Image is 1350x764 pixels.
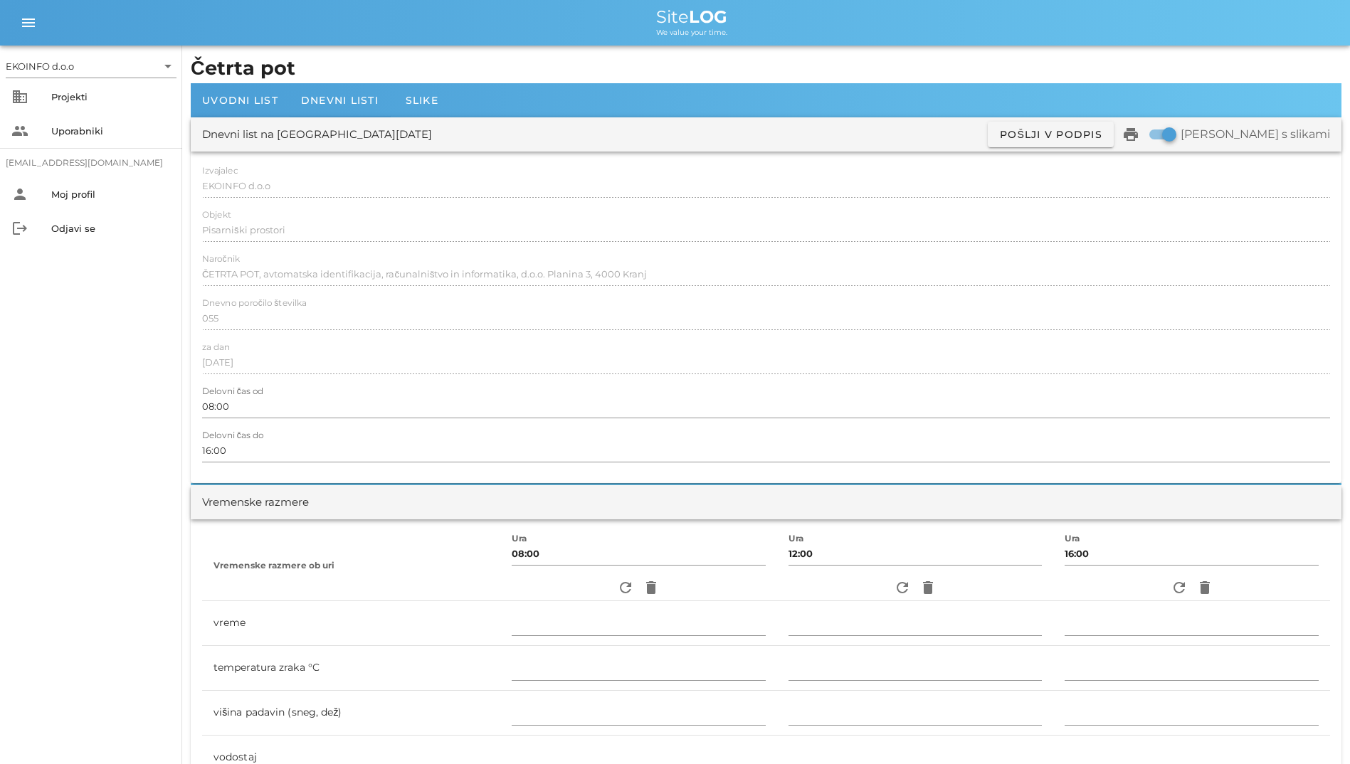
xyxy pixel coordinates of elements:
[301,94,379,107] span: Dnevni listi
[202,531,500,601] th: Vremenske razmere ob uri
[643,579,660,596] i: delete
[11,186,28,203] i: person
[988,122,1114,147] button: Pošlji v podpis
[656,6,727,27] span: Site
[656,28,727,37] span: We value your time.
[202,342,230,353] label: za dan
[1196,579,1213,596] i: delete
[11,220,28,237] i: logout
[894,579,911,596] i: refresh
[51,223,171,234] div: Odjavi se
[6,60,74,73] div: EKOINFO d.o.o
[51,125,171,137] div: Uporabniki
[789,534,804,544] label: Ura
[202,494,309,511] div: Vremenske razmere
[1279,696,1350,764] div: Pripomoček za klepet
[202,166,238,176] label: Izvajalec
[51,91,171,102] div: Projekti
[20,14,37,31] i: menu
[202,601,500,646] td: vreme
[11,122,28,139] i: people
[202,94,278,107] span: Uvodni list
[202,210,231,221] label: Objekt
[51,189,171,200] div: Moj profil
[617,579,634,596] i: refresh
[202,127,432,143] div: Dnevni list na [GEOGRAPHIC_DATA][DATE]
[1122,126,1139,143] i: print
[1181,127,1330,142] label: [PERSON_NAME] s slikami
[512,534,527,544] label: Ura
[202,386,263,397] label: Delovni čas od
[11,88,28,105] i: business
[202,298,307,309] label: Dnevno poročilo številka
[159,58,176,75] i: arrow_drop_down
[6,55,176,78] div: EKOINFO d.o.o
[919,579,937,596] i: delete
[689,6,727,27] b: LOG
[191,54,1341,83] h1: Četrta pot
[202,691,500,736] td: višina padavin (sneg, dež)
[406,94,438,107] span: Slike
[1065,534,1080,544] label: Ura
[1279,696,1350,764] iframe: Chat Widget
[202,254,240,265] label: Naročnik
[202,430,263,441] label: Delovni čas do
[202,646,500,691] td: temperatura zraka °C
[1171,579,1188,596] i: refresh
[999,128,1102,141] span: Pošlji v podpis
